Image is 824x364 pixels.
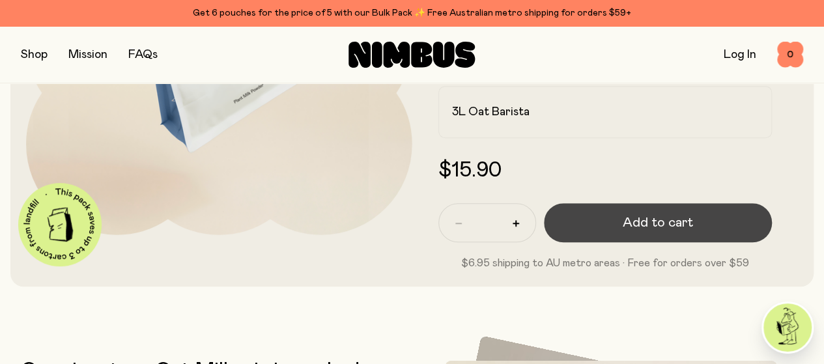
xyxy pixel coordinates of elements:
img: agent [763,303,812,352]
button: 0 [777,42,803,68]
a: Log In [724,49,756,61]
p: $6.95 shipping to AU metro areas · Free for orders over $59 [438,255,773,271]
a: FAQs [128,49,158,61]
h2: 3L Oat Barista [452,104,530,120]
button: Add to cart [544,203,773,242]
a: Mission [68,49,107,61]
span: Add to cart [623,214,693,232]
div: Get 6 pouches for the price of 5 with our Bulk Pack ✨ Free Australian metro shipping for orders $59+ [21,5,803,21]
span: $15.90 [438,160,502,181]
img: illustration-carton.png [38,203,82,246]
